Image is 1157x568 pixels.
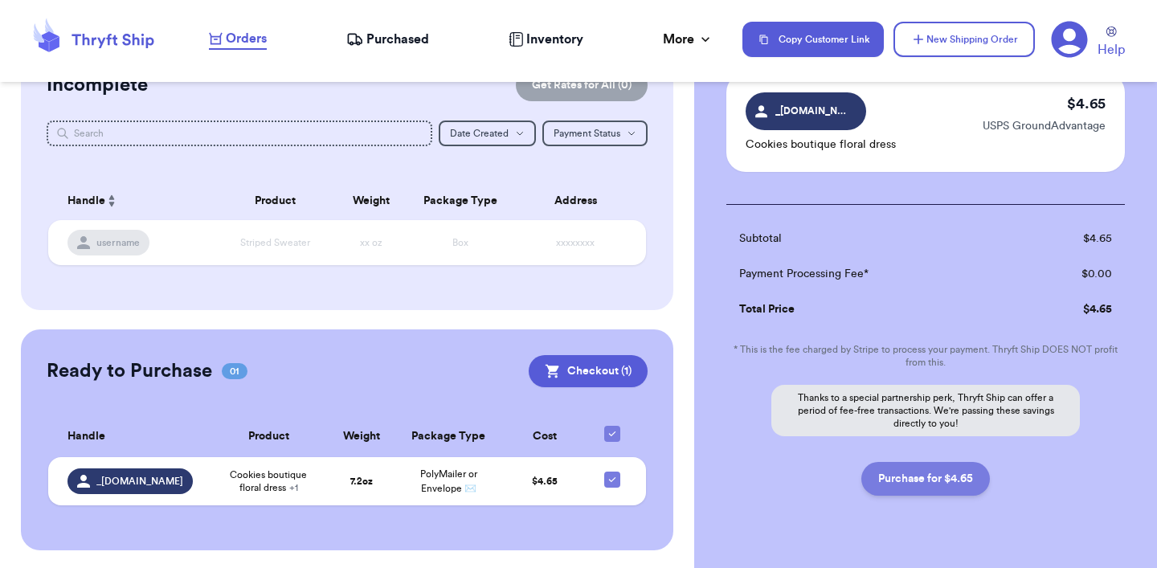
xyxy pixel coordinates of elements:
[726,221,1019,256] td: Subtotal
[67,428,105,445] span: Handle
[532,476,558,486] span: $ 4.65
[350,476,373,486] strong: 7.2 oz
[663,30,713,49] div: More
[67,193,105,210] span: Handle
[226,29,267,48] span: Orders
[516,69,648,101] button: Get Rates for All (0)
[556,238,595,247] span: xxxxxxxx
[742,22,884,57] button: Copy Customer Link
[1019,221,1125,256] td: $ 4.65
[439,121,536,146] button: Date Created
[211,416,327,457] th: Product
[771,385,1080,436] p: Thanks to a special partnership perk, Thryft Ship can offer a period of fee-free transactions. We...
[726,343,1125,369] p: * This is the fee charged by Stripe to process your payment. Thryft Ship DOES NOT profit from this.
[396,416,501,457] th: Package Type
[360,238,382,247] span: xx oz
[501,416,587,457] th: Cost
[215,182,335,220] th: Product
[222,363,247,379] span: 01
[105,191,118,210] button: Sort ascending
[1019,292,1125,327] td: $ 4.65
[209,29,267,50] a: Orders
[726,292,1019,327] td: Total Price
[509,30,583,49] a: Inventory
[983,118,1106,134] p: USPS GroundAdvantage
[240,238,310,247] span: Striped Sweater
[1019,256,1125,292] td: $ 0.00
[452,238,468,247] span: Box
[335,182,407,220] th: Weight
[726,256,1019,292] td: Payment Processing Fee*
[366,30,429,49] span: Purchased
[526,30,583,49] span: Inventory
[450,129,509,138] span: Date Created
[893,22,1035,57] button: New Shipping Order
[775,104,852,118] span: _[DOMAIN_NAME]
[420,469,477,493] span: PolyMailer or Envelope ✉️
[529,355,648,387] button: Checkout (1)
[1098,40,1125,59] span: Help
[96,475,183,488] span: _[DOMAIN_NAME]
[407,182,514,220] th: Package Type
[554,129,620,138] span: Payment Status
[346,30,429,49] a: Purchased
[47,121,432,146] input: Search
[514,182,646,220] th: Address
[1067,92,1106,115] p: $ 4.65
[746,137,896,153] p: Cookies boutique floral dress
[327,416,397,457] th: Weight
[47,358,212,384] h2: Ready to Purchase
[289,483,298,492] span: + 1
[47,72,148,98] h2: Incomplete
[96,236,140,249] span: username
[861,462,990,496] button: Purchase for $4.65
[220,468,317,494] span: Cookies boutique floral dress
[542,121,648,146] button: Payment Status
[1098,27,1125,59] a: Help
